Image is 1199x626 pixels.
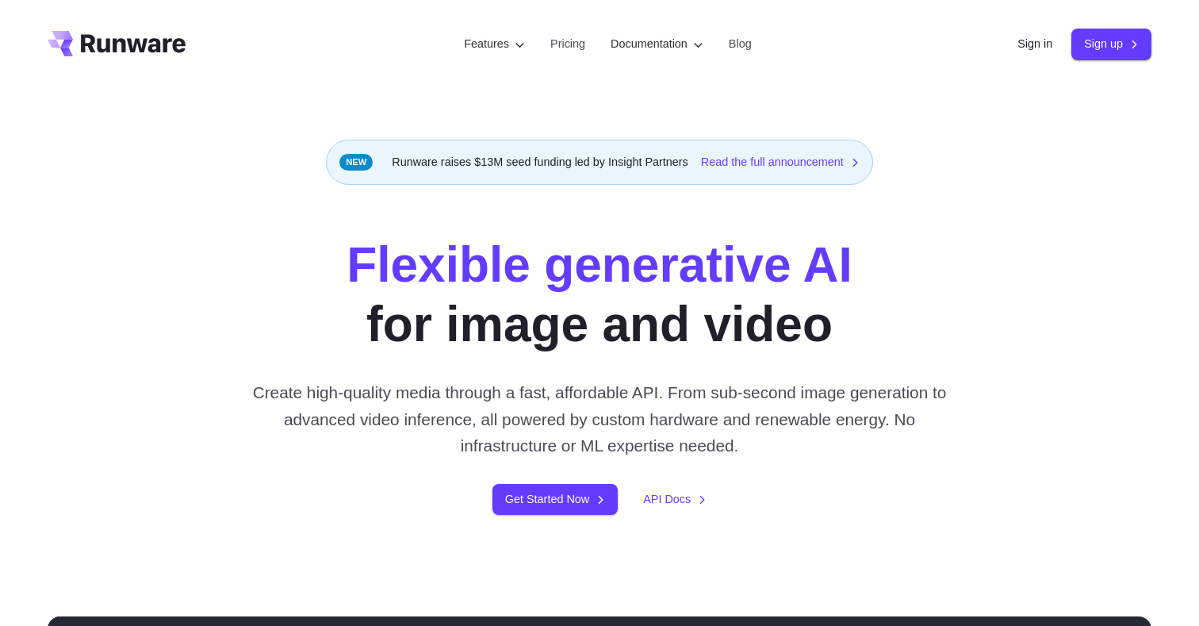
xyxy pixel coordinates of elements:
[347,236,852,354] h1: for image and video
[464,35,525,53] label: Features
[48,31,186,56] a: Go to /
[701,153,860,171] a: Read the full announcement
[1017,35,1052,53] a: Sign in
[492,484,618,515] a: Get Started Now
[643,490,707,509] a: API Docs
[1071,29,1151,60] a: Sign up
[347,237,852,292] strong: Flexible generative AI
[326,140,873,185] div: Runware raises $13M seed funding led by Insight Partners
[550,35,585,53] a: Pricing
[247,379,953,459] p: Create high-quality media through a fast, affordable API. From sub-second image generation to adv...
[729,35,752,53] a: Blog
[611,35,703,53] label: Documentation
